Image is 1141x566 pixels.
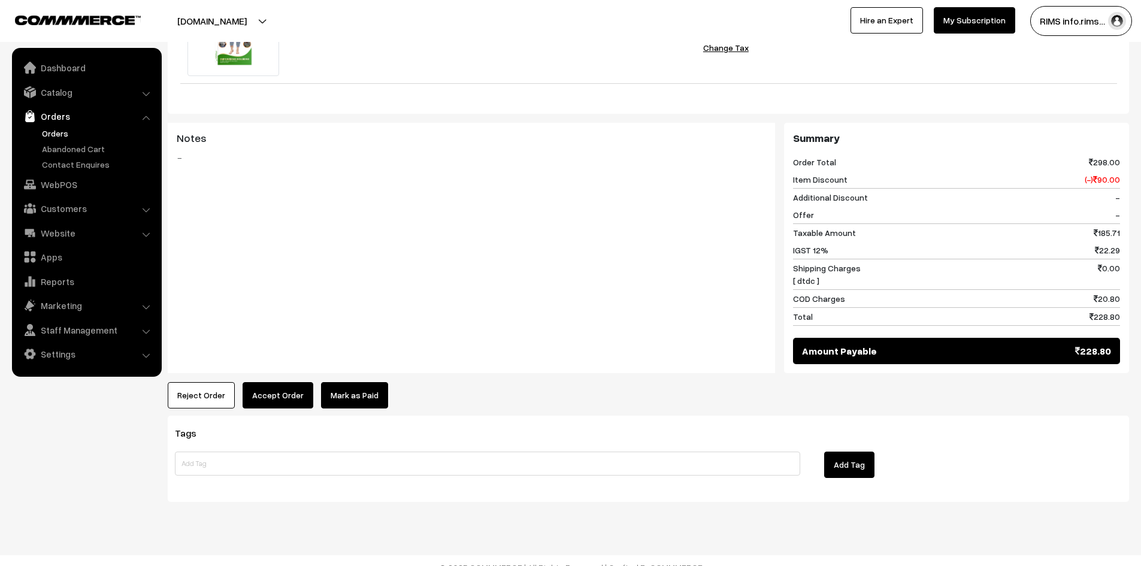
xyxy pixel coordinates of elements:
span: Offer [793,208,814,221]
span: - [1115,191,1120,204]
span: 20.80 [1094,292,1120,305]
a: Marketing [15,295,158,316]
span: Item Discount [793,173,848,186]
a: Dashboard [15,57,158,78]
a: Catalog [15,81,158,103]
a: Orders [15,105,158,127]
button: [DOMAIN_NAME] [135,6,289,36]
span: Total [793,310,813,323]
a: Abandoned Cart [39,143,158,155]
span: COD Charges [793,292,845,305]
a: Mark as Paid [321,382,388,408]
span: Taxable Amount [793,226,856,239]
a: Contact Enquires [39,158,158,171]
span: Shipping Charges [ dtdc ] [793,262,861,287]
span: Additional Discount [793,191,868,204]
span: Amount Payable [802,344,877,358]
input: Add Tag [175,452,800,476]
button: Accept Order [243,382,313,408]
a: COMMMERCE [15,12,120,26]
span: 185.71 [1094,226,1120,239]
button: Reject Order [168,382,235,408]
span: 228.80 [1075,344,1111,358]
button: RIMS info.rims… [1030,6,1132,36]
span: IGST 12% [793,244,828,256]
span: 228.80 [1089,310,1120,323]
span: 298.00 [1089,156,1120,168]
button: Change Tax [694,35,758,61]
a: Hire an Expert [851,7,923,34]
a: Staff Management [15,319,158,341]
span: (-) 90.00 [1085,173,1120,186]
a: Settings [15,343,158,365]
blockquote: - [177,150,766,165]
a: Customers [15,198,158,219]
span: 22.29 [1095,244,1120,256]
img: COMMMERCE [15,16,141,25]
a: WebPOS [15,174,158,195]
a: Website [15,222,158,244]
h3: Notes [177,132,766,145]
a: My Subscription [934,7,1015,34]
a: Apps [15,246,158,268]
h3: Summary [793,132,1120,145]
a: Orders [39,127,158,140]
button: Add Tag [824,452,874,478]
span: - [1115,208,1120,221]
span: 0.00 [1098,262,1120,287]
span: Order Total [793,156,836,168]
img: user [1108,12,1126,30]
a: Reports [15,271,158,292]
span: Tags [175,427,211,439]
